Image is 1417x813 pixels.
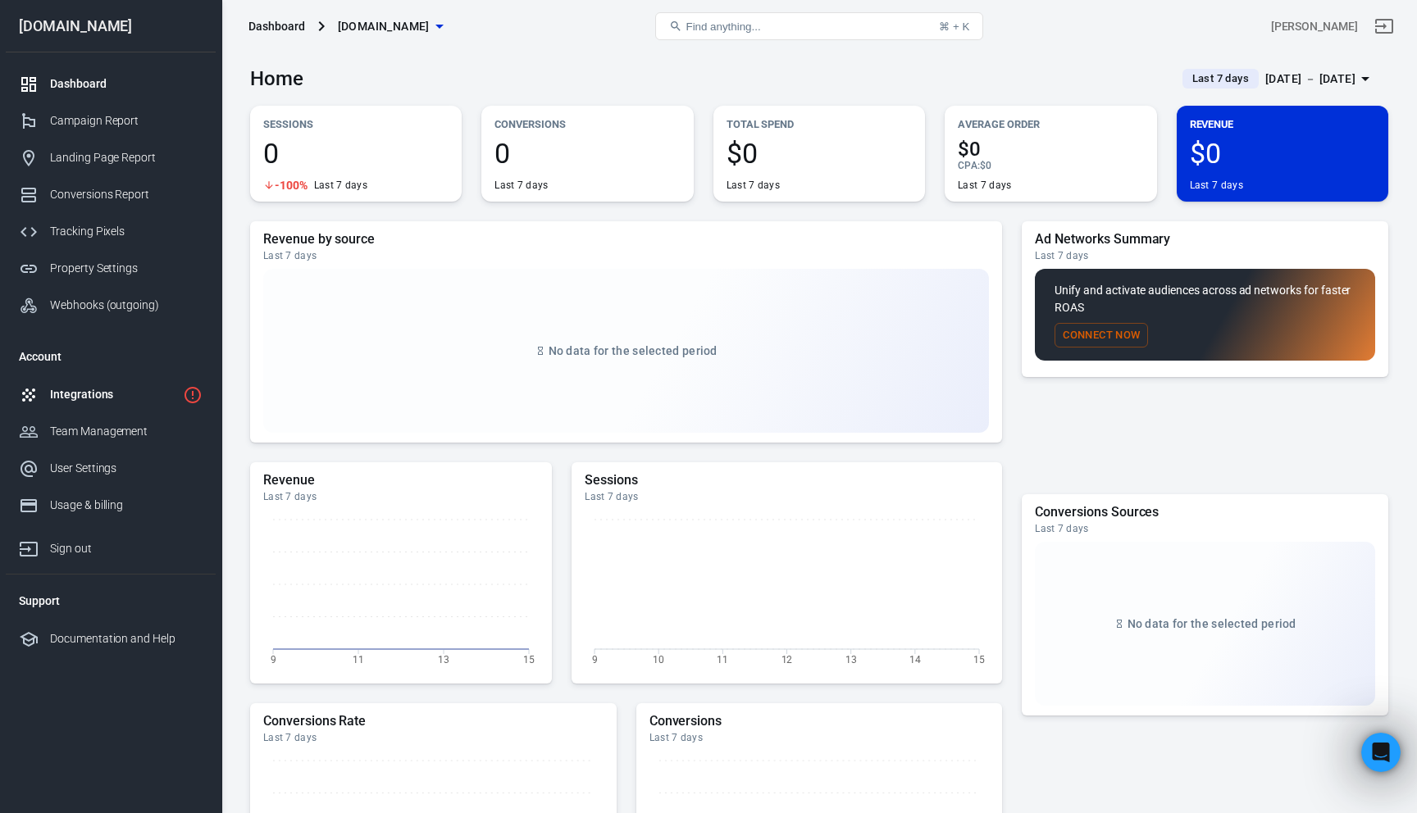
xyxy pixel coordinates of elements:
div: Property Settings [50,260,203,277]
h3: Home [250,67,303,90]
a: Property Settings [6,250,216,287]
div: Last 7 days [1190,179,1243,192]
h5: Revenue by source [263,231,989,248]
h5: Sessions [585,472,989,488]
li: Support [6,581,216,620]
div: Conversions Report [50,186,203,203]
div: Sign out [50,540,203,557]
div: Last 7 days [263,490,539,503]
a: Team Management [6,413,216,450]
span: -100% [275,179,308,191]
div: [DOMAIN_NAME] [6,19,216,34]
h5: Conversions Sources [1035,504,1375,520]
h5: Conversions Rate [263,713,604,729]
div: Last 7 days [494,179,548,192]
span: 0 [263,139,449,167]
span: $0 [1190,139,1375,167]
svg: 1 networks not verified yet [183,385,203,405]
p: Revenue [1190,116,1375,133]
div: Last 7 days [727,179,780,192]
iframe: Intercom live chat [1361,733,1401,772]
div: User Settings [50,460,203,477]
p: Conversions [494,116,680,133]
p: Unify and activate audiences across ad networks for faster ROAS [1055,282,1355,316]
div: Webhooks (outgoing) [50,297,203,314]
a: Sign out [1365,7,1404,46]
a: Sign out [6,524,216,567]
tspan: 13 [845,653,857,665]
li: Account [6,337,216,376]
div: Last 7 days [1035,522,1375,535]
tspan: 10 [653,653,664,665]
a: User Settings [6,450,216,487]
p: Average Order [958,116,1143,133]
button: Find anything...⌘ + K [655,12,983,40]
div: Integrations [50,386,176,403]
h5: Revenue [263,472,539,488]
a: Landing Page Report [6,139,216,176]
span: $0 [727,139,912,167]
div: Landing Page Report [50,149,203,166]
tspan: 14 [909,653,921,665]
a: Usage & billing [6,487,216,524]
div: Last 7 days [263,731,604,744]
button: Last 7 days[DATE] － [DATE] [1169,66,1388,93]
div: Documentation and Help [50,630,203,647]
span: 0 [494,139,680,167]
div: Dashboard [248,18,305,34]
tspan: 9 [592,653,598,665]
span: CPA : [958,160,980,171]
span: No data for the selected period [549,344,718,357]
div: [DATE] － [DATE] [1265,69,1355,89]
div: Last 7 days [263,249,989,262]
a: Integrations [6,376,216,413]
span: No data for the selected period [1128,617,1296,630]
span: Last 7 days [1186,70,1255,87]
button: [DOMAIN_NAME] [331,11,449,42]
h5: Conversions [649,713,990,729]
tspan: 11 [353,653,364,665]
tspan: 15 [973,653,985,665]
div: Last 7 days [314,179,367,192]
div: Team Management [50,423,203,440]
a: Tracking Pixels [6,213,216,250]
span: $0 [958,139,1143,159]
button: Connect Now [1055,323,1148,348]
a: Webhooks (outgoing) [6,287,216,324]
span: $0 [980,160,991,171]
div: Last 7 days [585,490,989,503]
a: Conversions Report [6,176,216,213]
div: Last 7 days [649,731,990,744]
tspan: 13 [438,653,449,665]
span: Find anything... [686,20,760,33]
div: Dashboard [50,75,203,93]
tspan: 12 [781,653,793,665]
div: Account id: ALiREBa8 [1271,18,1358,35]
tspan: 9 [271,653,276,665]
a: Campaign Report [6,102,216,139]
div: Campaign Report [50,112,203,129]
h5: Ad Networks Summary [1035,231,1375,248]
tspan: 11 [718,653,729,665]
div: Usage & billing [50,497,203,514]
span: onlylelo.com [338,16,430,37]
tspan: 15 [523,653,535,665]
div: ⌘ + K [939,20,969,33]
div: Last 7 days [958,179,1011,192]
div: Tracking Pixels [50,223,203,240]
p: Sessions [263,116,449,133]
a: Dashboard [6,66,216,102]
div: Last 7 days [1035,249,1375,262]
p: Total Spend [727,116,912,133]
